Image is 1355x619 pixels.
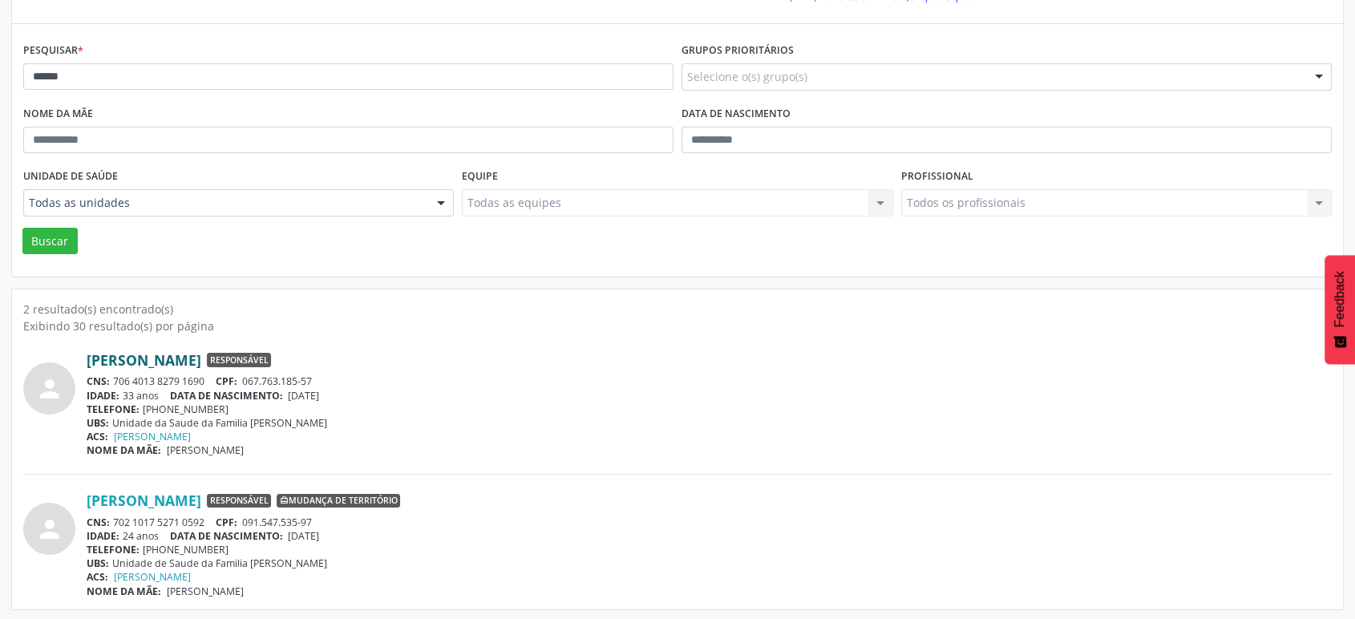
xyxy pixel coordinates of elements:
[288,389,319,403] span: [DATE]
[23,164,118,189] label: Unidade de saúde
[87,529,119,543] span: IDADE:
[23,301,1332,318] div: 2 resultado(s) encontrado(s)
[288,529,319,543] span: [DATE]
[114,430,191,443] a: [PERSON_NAME]
[87,443,161,457] span: NOME DA MÃE:
[87,529,1332,543] div: 24 anos
[23,318,1332,334] div: Exibindo 30 resultado(s) por página
[277,494,400,508] span: Mudança de território
[87,543,1332,556] div: [PHONE_NUMBER]
[87,416,109,430] span: UBS:
[87,516,110,529] span: CNS:
[87,351,201,369] a: [PERSON_NAME]
[87,374,1332,388] div: 706 4013 8279 1690
[29,195,421,211] span: Todas as unidades
[87,403,1332,416] div: [PHONE_NUMBER]
[207,353,271,367] span: Responsável
[207,494,271,508] span: Responsável
[167,443,244,457] span: [PERSON_NAME]
[216,516,237,529] span: CPF:
[87,556,1332,570] div: Unidade de Saude da Familia [PERSON_NAME]
[1333,271,1347,327] span: Feedback
[216,374,237,388] span: CPF:
[1325,255,1355,364] button: Feedback - Mostrar pesquisa
[87,543,140,556] span: TELEFONE:
[35,374,64,403] i: person
[682,38,794,63] label: Grupos prioritários
[462,164,498,189] label: Equipe
[242,516,312,529] span: 091.547.535-97
[87,556,109,570] span: UBS:
[901,164,973,189] label: Profissional
[170,529,283,543] span: DATA DE NASCIMENTO:
[242,374,312,388] span: 067.763.185-57
[87,389,119,403] span: IDADE:
[87,374,110,388] span: CNS:
[87,585,161,598] span: NOME DA MÃE:
[35,515,64,544] i: person
[87,430,108,443] span: ACS:
[23,38,83,63] label: Pesquisar
[22,228,78,255] button: Buscar
[170,389,283,403] span: DATA DE NASCIMENTO:
[687,68,807,85] span: Selecione o(s) grupo(s)
[114,570,191,584] a: [PERSON_NAME]
[23,102,93,127] label: Nome da mãe
[87,403,140,416] span: TELEFONE:
[682,102,791,127] label: Data de nascimento
[87,416,1332,430] div: Unidade da Saude da Familia [PERSON_NAME]
[167,585,244,598] span: [PERSON_NAME]
[87,492,201,509] a: [PERSON_NAME]
[87,570,108,584] span: ACS:
[87,389,1332,403] div: 33 anos
[87,516,1332,529] div: 702 1017 5271 0592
